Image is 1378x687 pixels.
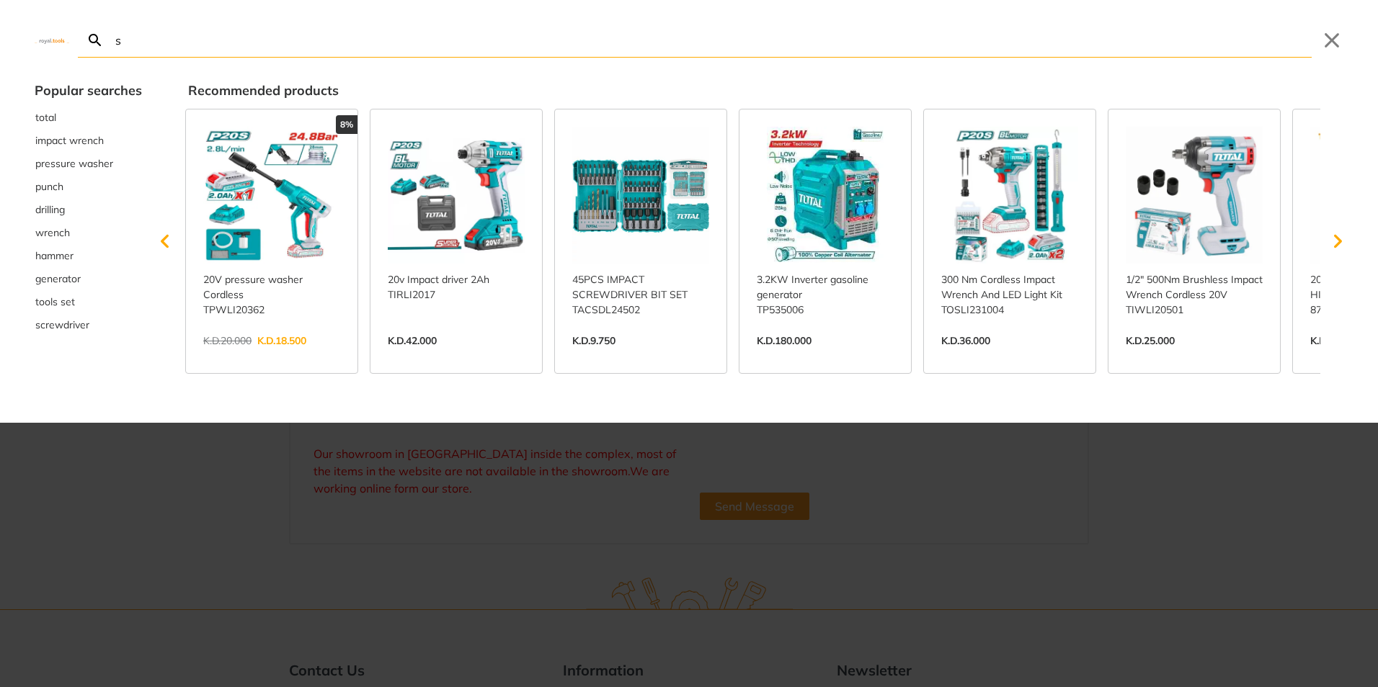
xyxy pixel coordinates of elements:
[35,175,142,198] button: Select suggestion: punch
[1323,227,1352,256] svg: Scroll right
[35,106,142,129] div: Suggestion: total
[112,23,1312,57] input: Search…
[35,106,142,129] button: Select suggestion: total
[35,152,142,175] div: Suggestion: pressure washer
[35,129,142,152] div: Suggestion: impact wrench
[35,290,142,313] div: Suggestion: tools set
[35,295,75,310] span: tools set
[35,267,142,290] div: Suggestion: generator
[35,271,81,287] span: generator
[35,110,56,125] span: total
[35,313,142,336] button: Select suggestion: screwdriver
[188,81,1343,100] div: Recommended products
[35,37,69,43] img: Close
[35,152,142,175] button: Select suggestion: pressure washer
[35,198,142,221] div: Suggestion: drilling
[35,129,142,152] button: Select suggestion: impact wrench
[35,221,142,244] button: Select suggestion: wrench
[86,32,104,49] svg: Search
[35,290,142,313] button: Select suggestion: tools set
[35,267,142,290] button: Select suggestion: generator
[35,318,89,333] span: screwdriver
[35,313,142,336] div: Suggestion: screwdriver
[35,248,74,264] span: hammer
[35,179,63,194] span: punch
[35,244,142,267] button: Select suggestion: hammer
[35,133,104,148] span: impact wrench
[35,225,70,241] span: wrench
[35,198,142,221] button: Select suggestion: drilling
[35,81,142,100] div: Popular searches
[35,175,142,198] div: Suggestion: punch
[1320,29,1343,52] button: Close
[336,115,357,134] div: 8%
[35,156,113,171] span: pressure washer
[151,227,179,256] svg: Scroll left
[35,221,142,244] div: Suggestion: wrench
[35,244,142,267] div: Suggestion: hammer
[35,202,65,217] span: drilling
